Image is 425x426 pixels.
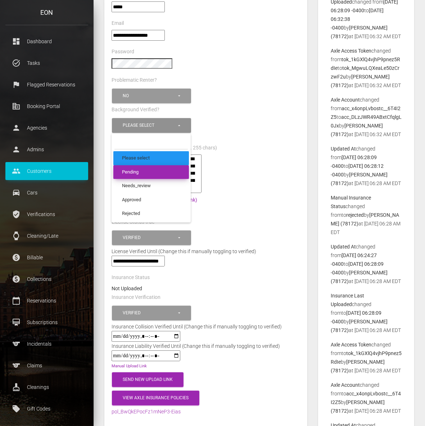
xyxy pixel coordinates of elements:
[106,322,287,331] div: Insurance Collision Verified Until (Change this if manually toggling to verified)
[331,106,401,120] b: acc_x4onpLvbostc__6T4I2Z5
[5,32,88,50] a: dashboard Dashboard
[11,252,83,263] p: Billable
[331,195,371,209] b: Manual Insurance Status
[112,20,124,27] label: Email
[11,58,83,68] p: Tasks
[331,144,402,188] p: changed from to by at [DATE] 06:28 AM EDT
[114,137,188,150] input: Search
[11,230,83,241] p: Cleaning/Late
[331,172,388,186] b: [PERSON_NAME] (78172)
[11,122,83,133] p: Agencies
[331,391,401,405] b: acc_x4onpLvbostc__6T4I2Z5
[122,155,150,162] span: Please select
[331,244,356,250] b: Updated At
[123,235,177,241] div: Verified
[122,210,140,217] span: Rejected
[112,372,184,387] button: Send New Upload Link
[112,118,191,133] button: Please select
[5,248,88,266] a: paid Billable
[331,252,377,267] b: [DATE] 06:24:27 -0400
[11,338,83,349] p: Incidentals
[331,310,381,324] b: [DATE] 06:28:09 -0400
[106,247,306,256] div: License Verified Until (Change this if manually toggling to verified)
[331,154,377,169] b: [DATE] 06:28:09 -0400
[112,294,160,301] label: Insurance Verification
[5,54,88,72] a: task_alt Tasks
[11,274,83,284] p: Collections
[11,360,83,371] p: Claims
[5,184,88,202] a: drive_eta Cars
[331,359,385,373] b: [PERSON_NAME] (78172)
[5,400,88,418] a: local_offer Gift Codes
[331,291,402,335] p: changed from to by at [DATE] 06:28 AM EDT
[122,183,151,189] span: Needs_review
[11,79,83,90] p: Flagged Reservations
[5,357,88,375] a: sports Claims
[112,89,191,103] button: No
[331,46,402,90] p: changed from to by at [DATE] 06:32 AM EDT
[112,48,134,55] label: Password
[112,106,159,113] label: Background Verified?
[331,123,383,137] b: [PERSON_NAME] (78172)
[5,292,88,310] a: calendar_today Reservations
[5,76,88,94] a: flag Flagged Reservations
[331,350,402,365] b: tok_1kGXlQ4vjhP9pnez5RdIe
[112,274,150,281] label: Insurance Status
[11,144,83,155] p: Admins
[5,140,88,158] a: person Admins
[346,212,364,218] b: rejected
[123,310,177,316] div: Verified
[331,74,390,88] b: [PERSON_NAME] (78172)
[112,77,157,84] label: Problematic Renter?
[11,36,83,47] p: Dashboard
[5,97,88,115] a: corporate_fare Booking Portal
[331,146,356,152] b: Updated At
[331,65,399,80] b: tok_MgwuLQXeaLe50zCrzwF2u
[331,163,384,178] b: [DATE] 06:28:12 -0400
[331,382,360,388] b: Axle Account
[112,230,191,245] button: Verified
[5,162,88,180] a: people Customers
[331,342,371,347] b: Axle Access Token
[5,378,88,396] a: cleaning_services Cleanings
[11,187,83,198] p: Cars
[5,119,88,137] a: person Agencies
[331,193,402,237] p: changed from to by at [DATE] 06:28 AM EDT
[11,166,83,176] p: Customers
[5,270,88,288] a: paid Collections
[11,317,83,328] p: Subscriptions
[331,399,385,414] b: [PERSON_NAME] (78172)
[331,95,402,139] p: changed from to by at [DATE] 06:32 AM EDT
[331,8,384,31] b: [DATE] 06:32:38 -0400
[5,335,88,353] a: sports Incidentals
[11,209,83,220] p: Verifications
[11,382,83,393] p: Cleanings
[331,293,364,307] b: Insurance Last Uploaded
[112,409,181,414] a: pol_BwQkEPocFz1mNeP3-Eias
[331,381,402,415] p: changed from to by at [DATE] 06:28 AM EDT
[331,242,402,286] p: changed from to by at [DATE] 06:28 AM EDT
[331,25,388,39] b: [PERSON_NAME] (78172)
[112,306,191,320] button: Verified
[11,295,83,306] p: Reservations
[331,261,384,275] b: [DATE] 06:28:09 -0400
[123,93,177,99] div: No
[331,48,371,54] b: Axle Access Token
[331,114,402,129] b: acc_DLzJWR49ABxtCfqlgL0Jx
[331,270,388,284] b: [PERSON_NAME] (78172)
[5,227,88,245] a: watch Cleaning/Late
[122,169,139,176] span: Pending
[123,122,177,129] div: Please select
[106,342,285,350] div: Insurance Liability Verified Until (Change this if manually toggling to verified)
[331,57,400,71] b: tok_1kGXlQ4vjhP9pnez5RdIe
[122,197,141,203] span: Approved
[112,286,142,291] strong: Not Uploaded
[5,313,88,331] a: card_membership Subscriptions
[5,205,88,223] a: verified_user Verifications
[331,319,388,333] b: [PERSON_NAME] (78172)
[331,340,402,375] p: changed from to by at [DATE] 06:28 AM EDT
[331,97,360,103] b: Axle Account
[11,403,83,414] p: Gift Codes
[112,391,199,405] button: View Axle Insurance Policies
[11,101,83,112] p: Booking Portal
